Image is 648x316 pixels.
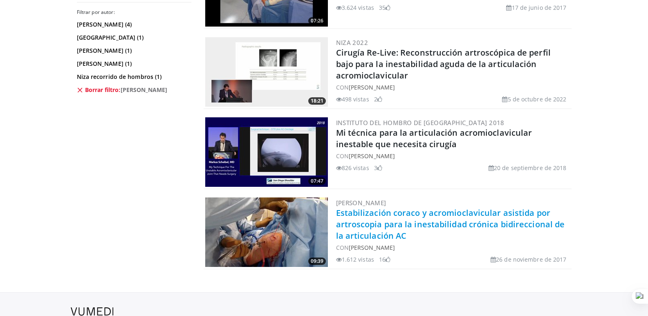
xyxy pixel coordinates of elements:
[77,47,189,55] a: [PERSON_NAME] (1)
[336,83,349,91] font: CON
[77,20,132,28] font: [PERSON_NAME] (4)
[77,73,189,81] a: Niza recorrido de hombros (1)
[205,37,328,107] img: 20eee959-bbdb-4d2c-9567-fc564cbe8231.300x170_q85_crop-smart_upscale.jpg
[349,152,395,160] a: [PERSON_NAME]
[77,60,132,67] font: [PERSON_NAME] (1)
[205,197,328,267] a: 09:39
[342,164,369,172] font: 826 vistas
[336,47,551,81] a: Cirugía Re-Live: Reconstrucción artroscópica de perfil bajo para la inestabilidad aguda de la art...
[336,244,349,251] font: CON
[77,20,189,29] a: [PERSON_NAME] (4)
[342,4,374,11] font: 3.624 vistas
[71,307,114,316] img: Logotipo de VuMedi
[349,244,395,251] a: [PERSON_NAME]
[77,73,162,81] font: Niza recorrido de hombros (1)
[336,127,532,150] a: Mi técnica para la articulación acromioclavicular inestable que necesita cirugía
[336,199,386,207] a: [PERSON_NAME]
[342,95,369,103] font: 498 vistas
[205,117,328,187] a: 07:47
[336,207,565,241] a: Estabilización coraco y acromioclavicular asistida por artroscopia para la inestabilidad crónica ...
[121,86,168,94] font: [PERSON_NAME]
[494,164,566,172] font: 20 de septiembre de 2018
[311,258,323,264] font: 09:39
[77,86,189,94] a: Borrar filtro:[PERSON_NAME]
[77,34,144,41] font: [GEOGRAPHIC_DATA] (1)
[311,177,323,184] font: 07:47
[77,60,189,68] a: [PERSON_NAME] (1)
[85,86,121,94] font: Borrar filtro:
[379,255,386,263] font: 16
[374,95,377,103] font: 2
[379,4,386,11] font: 35
[311,97,323,104] font: 18:21
[496,255,566,263] font: 26 de noviembre de 2017
[349,83,395,91] a: [PERSON_NAME]
[205,37,328,107] a: 18:21
[336,119,504,127] a: Instituto del Hombro de [GEOGRAPHIC_DATA] 2018
[77,34,189,42] a: [GEOGRAPHIC_DATA] (1)
[512,4,567,11] font: 17 de junio de 2017
[311,17,323,24] font: 07:26
[77,47,132,54] font: [PERSON_NAME] (1)
[336,38,368,47] a: Niza 2022
[336,152,349,160] font: CON
[77,9,115,16] font: Filtrar por autor:
[374,164,377,172] font: 3
[342,255,374,263] font: 1.612 vistas
[508,95,567,103] font: 5 de octubre de 2022
[205,117,328,187] img: 071e4e31-9060-4c7a-93cf-785702ca9b8c.300x170_q85_crop-smart_upscale.jpg
[205,197,328,267] img: e5aa7274-392d-4d47-9150-5d3ea63bd330.300x170_q85_crop-smart_upscale.jpg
